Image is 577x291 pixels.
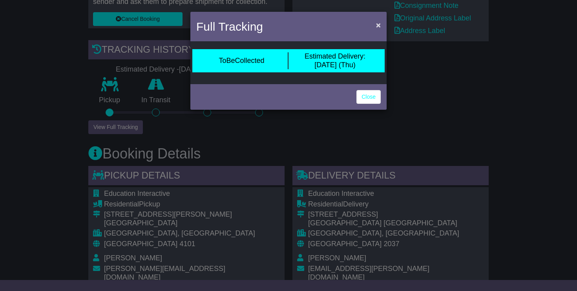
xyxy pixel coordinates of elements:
span: Estimated Delivery: [305,52,365,60]
button: Close [372,17,385,33]
span: × [376,20,381,29]
a: Close [356,90,381,104]
div: ToBeCollected [219,57,264,65]
h4: Full Tracking [196,18,263,35]
div: [DATE] (Thu) [305,52,365,69]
